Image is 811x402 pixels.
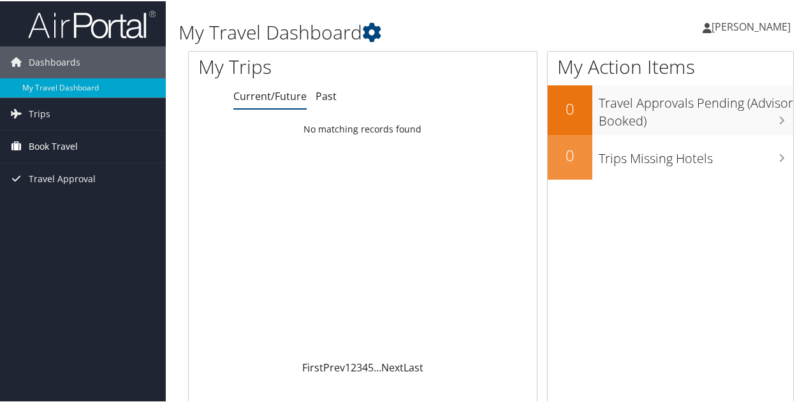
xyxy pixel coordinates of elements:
span: Dashboards [29,45,80,77]
span: Book Travel [29,129,78,161]
td: No matching records found [189,117,537,140]
a: Last [404,359,423,373]
span: Trips [29,97,50,129]
h1: My Action Items [548,52,793,79]
a: 2 [351,359,356,373]
a: 5 [368,359,374,373]
a: 4 [362,359,368,373]
span: Travel Approval [29,162,96,194]
a: 3 [356,359,362,373]
a: Next [381,359,404,373]
a: Current/Future [233,88,307,102]
a: Prev [323,359,345,373]
h1: My Trips [198,52,382,79]
a: 1 [345,359,351,373]
a: 0Travel Approvals Pending (Advisor Booked) [548,84,793,133]
a: [PERSON_NAME] [703,6,803,45]
img: airportal-logo.png [28,8,156,38]
h3: Trips Missing Hotels [599,142,793,166]
h2: 0 [548,143,592,165]
span: … [374,359,381,373]
h1: My Travel Dashboard [179,18,595,45]
h2: 0 [548,97,592,118]
span: [PERSON_NAME] [712,18,791,32]
a: First [302,359,323,373]
a: 0Trips Missing Hotels [548,134,793,178]
a: Past [316,88,337,102]
h3: Travel Approvals Pending (Advisor Booked) [599,87,793,129]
